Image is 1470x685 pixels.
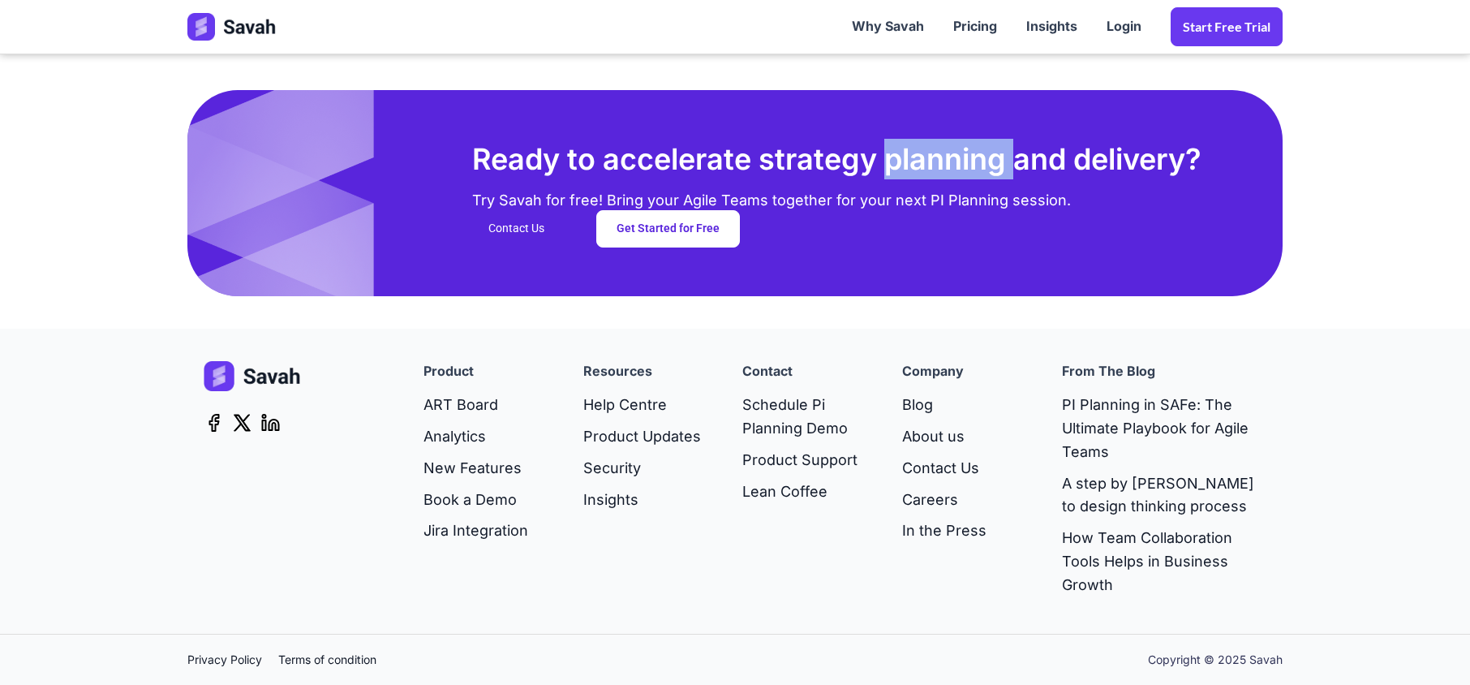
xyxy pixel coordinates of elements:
[423,453,528,485] a: New Features
[583,361,652,382] h4: Resources
[1148,652,1283,668] div: Copyright © 2025 Savah
[423,421,528,453] a: Analytics
[1389,607,1470,685] iframe: Chat Widget
[488,211,564,247] a: Contact Us
[1062,468,1266,523] a: A step by [PERSON_NAME] to design thinking process
[278,651,393,669] a: Terms of condition
[187,651,278,669] a: Privacy Policy
[423,485,528,516] a: Book a Demo
[423,390,528,421] a: ART Board
[583,421,701,453] a: Product Updates
[902,361,964,382] h4: company
[902,390,986,421] a: Blog
[583,485,701,516] a: Insights
[1062,523,1266,601] a: How Team Collaboration Tools Helps in Business Growth
[472,139,1201,179] h2: Ready to accelerate strategy planning and delivery?
[742,390,870,445] a: Schedule Pi Planning Demo
[837,2,939,52] a: Why Savah
[902,515,986,547] a: In the Press
[1012,2,1092,52] a: Insights
[939,2,1012,52] a: Pricing
[488,221,544,237] div: Contact Us
[1171,7,1283,46] a: Start Free trial
[902,453,986,485] a: Contact Us
[423,515,528,547] a: Jira Integration
[583,390,701,421] a: Help Centre
[742,445,870,476] a: Product Support
[902,485,986,516] a: Careers
[742,476,870,508] a: Lean Coffee
[583,453,701,485] a: Security
[1062,361,1155,382] h4: From the Blog
[1092,2,1156,52] a: Login
[596,210,740,248] a: Get Started for Free
[472,180,1071,210] div: Try Savah for free! Bring your Agile Teams together for your next PI Planning session.
[423,361,474,382] h4: Product
[1062,390,1266,467] a: PI Planning in SAFe: The Ultimate Playbook for Agile Teams
[902,421,986,453] a: About us
[742,361,793,382] h4: Contact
